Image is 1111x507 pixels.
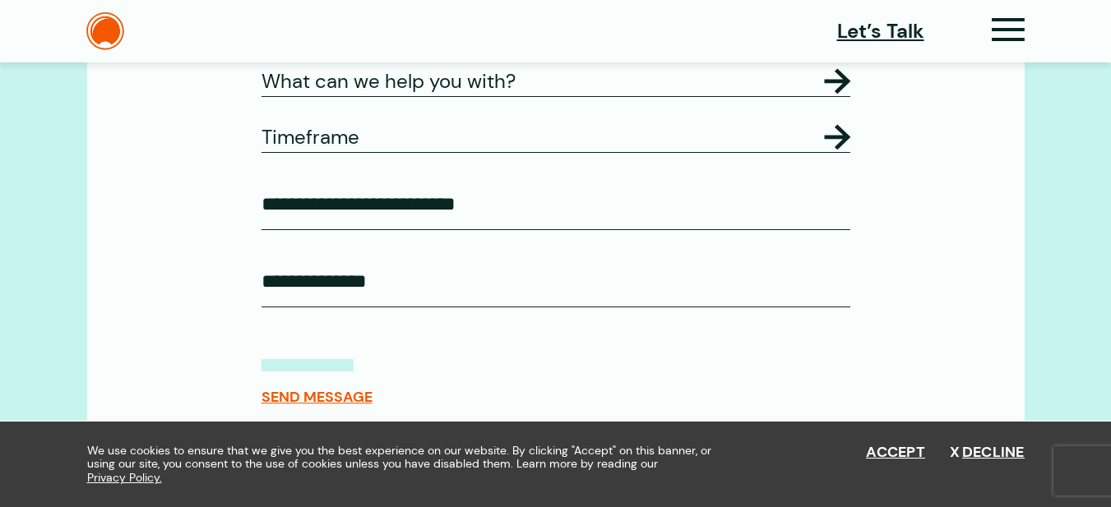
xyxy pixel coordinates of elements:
[262,359,373,406] button: SEND MESSAGE
[262,67,850,96] legend: What can we help you with?
[837,16,924,46] a: Let’s Talk
[262,388,373,406] span: SEND MESSAGE
[87,444,724,485] span: We use cookies to ensure that we give you the best experience on our website. By clicking "Accept...
[950,444,1025,462] button: Decline
[866,444,925,462] button: Accept
[262,122,850,152] legend: Timeframe
[87,471,162,485] a: Privacy Policy.
[86,12,124,50] img: The Daylight Studio Logo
